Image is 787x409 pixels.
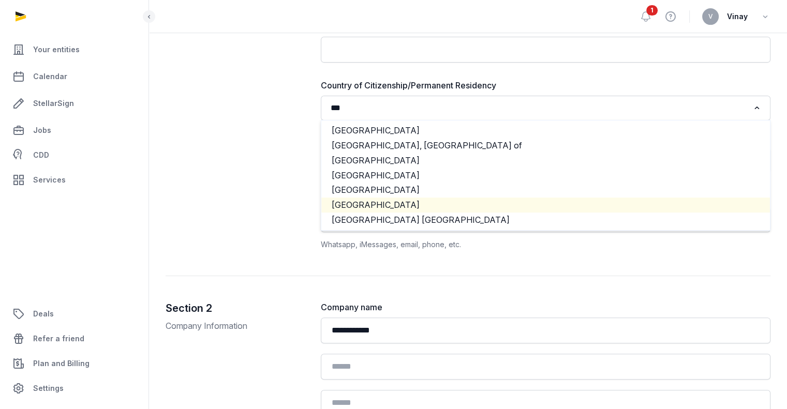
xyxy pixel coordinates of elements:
span: CDD [33,149,49,161]
span: StellarSign [33,97,74,110]
li: [GEOGRAPHIC_DATA], [GEOGRAPHIC_DATA] of [321,138,770,153]
p: Company Information [166,320,304,332]
span: Plan and Billing [33,357,90,370]
span: Deals [33,308,54,320]
h2: Section 2 [166,301,304,315]
a: Services [8,168,140,192]
label: Company name [321,301,770,313]
span: Vinay [727,10,748,23]
a: Jobs [8,118,140,143]
li: [GEOGRAPHIC_DATA] [321,123,770,138]
a: StellarSign [8,91,140,116]
a: Settings [8,376,140,401]
span: V [708,13,713,20]
input: Search for option [327,101,749,115]
a: Your entities [8,37,140,62]
li: [GEOGRAPHIC_DATA] [321,153,770,168]
a: Plan and Billing [8,351,140,376]
span: Services [33,174,66,186]
span: Refer a friend [33,332,84,345]
button: V [702,8,719,25]
li: [GEOGRAPHIC_DATA] [321,183,770,198]
li: [GEOGRAPHIC_DATA] [321,198,770,213]
a: Calendar [8,64,140,89]
span: Calendar [33,70,67,83]
span: Settings [33,382,64,395]
span: Your entities [33,43,80,56]
a: Deals [8,301,140,326]
div: Whatsapp, iMessages, email, phone, etc. [321,238,770,251]
label: Country of Citizenship/Permanent Residency [321,79,770,92]
li: [GEOGRAPHIC_DATA] [GEOGRAPHIC_DATA] [321,213,770,228]
span: 1 [646,5,658,16]
div: Search for option [326,99,765,117]
a: CDD [8,145,140,165]
iframe: Chat Widget [601,290,787,409]
span: Jobs [33,124,51,137]
li: [GEOGRAPHIC_DATA] [321,168,770,183]
a: Refer a friend [8,326,140,351]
